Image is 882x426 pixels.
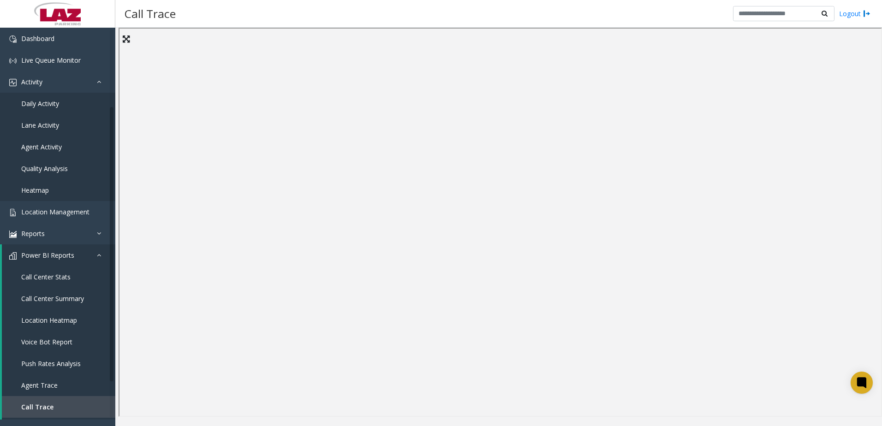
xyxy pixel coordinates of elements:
span: Activity [21,77,42,86]
img: 'icon' [9,35,17,43]
img: logout [863,9,870,18]
a: Voice Bot Report [2,331,115,353]
a: Logout [839,9,870,18]
a: Agent Trace [2,374,115,396]
img: 'icon' [9,252,17,260]
img: 'icon' [9,209,17,216]
span: Location Management [21,207,89,216]
a: Call Center Summary [2,288,115,309]
span: Agent Trace [21,381,58,390]
a: Call Center Stats [2,266,115,288]
span: Call Center Summary [21,294,84,303]
span: Call Center Stats [21,272,71,281]
img: 'icon' [9,231,17,238]
span: Daily Activity [21,99,59,108]
span: Quality Analysis [21,164,68,173]
a: Location Heatmap [2,309,115,331]
a: Push Rates Analysis [2,353,115,374]
span: Power BI Reports [21,251,74,260]
a: Call Trace [2,396,115,418]
span: Push Rates Analysis [21,359,81,368]
img: 'icon' [9,79,17,86]
a: Power BI Reports [2,244,115,266]
span: Dashboard [21,34,54,43]
span: Reports [21,229,45,238]
span: Call Trace [21,402,54,411]
img: 'icon' [9,57,17,65]
span: Voice Bot Report [21,337,72,346]
h3: Call Trace [120,2,180,25]
span: Heatmap [21,186,49,195]
span: Live Queue Monitor [21,56,81,65]
span: Location Heatmap [21,316,77,325]
span: Agent Activity [21,142,62,151]
span: Lane Activity [21,121,59,130]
